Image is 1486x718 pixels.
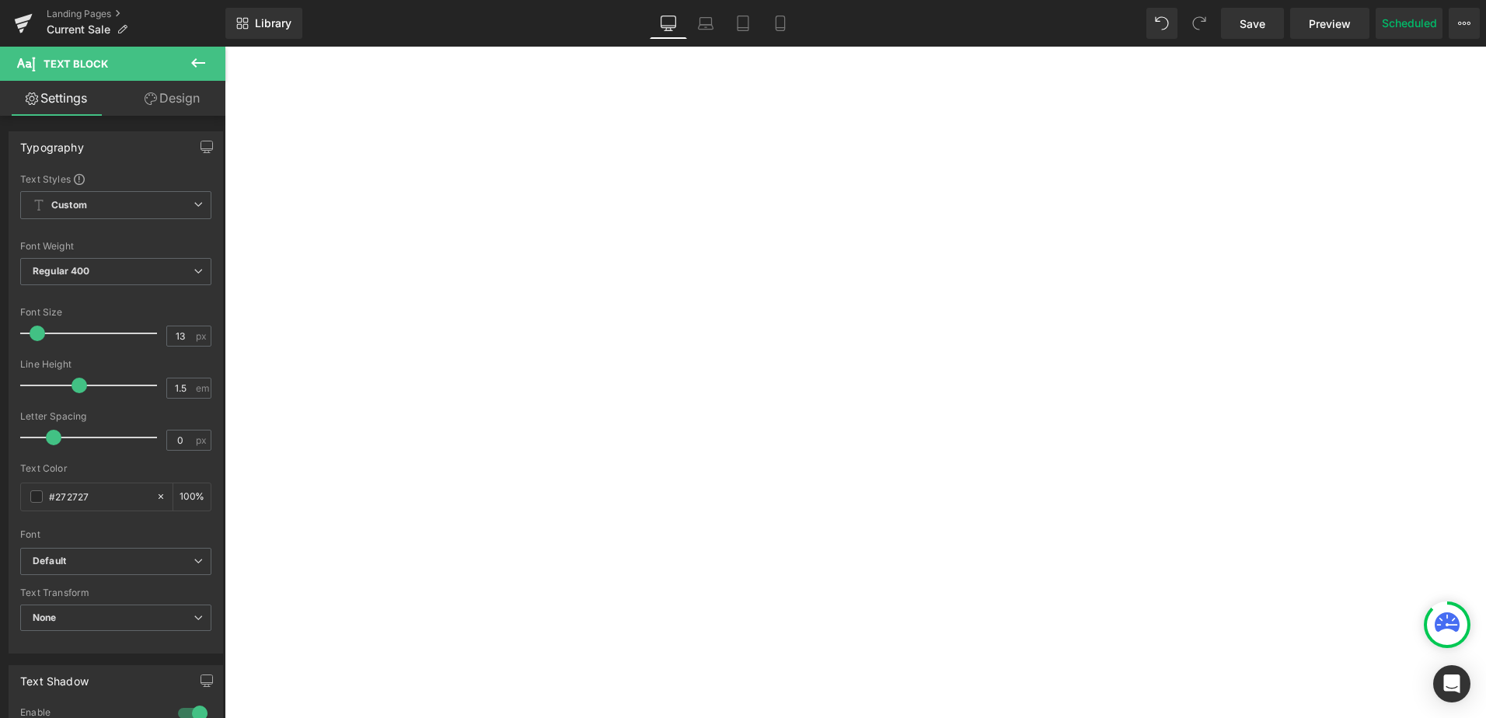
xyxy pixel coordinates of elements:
div: Font Size [20,307,211,318]
a: Tablet [724,8,762,39]
button: Undo [1146,8,1177,39]
b: None [33,612,57,623]
i: Default [33,555,66,568]
a: Laptop [687,8,724,39]
span: Current Sale [47,23,110,36]
div: Open Intercom Messenger [1433,665,1470,702]
a: Desktop [650,8,687,39]
button: Redo [1184,8,1215,39]
div: Text Color [20,463,211,474]
button: Scheduled [1376,8,1442,39]
a: Landing Pages [47,8,225,20]
span: Library [255,16,291,30]
div: Text Shadow [20,666,89,688]
div: Text Styles [20,173,211,185]
div: Font Weight [20,241,211,252]
span: Save [1240,16,1265,32]
button: More [1449,8,1480,39]
b: Custom [51,199,87,212]
div: Line Height [20,359,211,370]
span: px [196,435,209,445]
span: Text Block [44,58,108,70]
div: Letter Spacing [20,411,211,422]
input: Color [49,488,148,505]
a: Preview [1290,8,1369,39]
a: Design [116,81,228,116]
a: New Library [225,8,302,39]
span: em [196,383,209,393]
div: Typography [20,132,84,154]
a: Mobile [762,8,799,39]
div: Text Transform [20,587,211,598]
div: Font [20,529,211,540]
b: Regular 400 [33,265,90,277]
div: % [173,483,211,511]
span: px [196,331,209,341]
span: Preview [1309,16,1351,32]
